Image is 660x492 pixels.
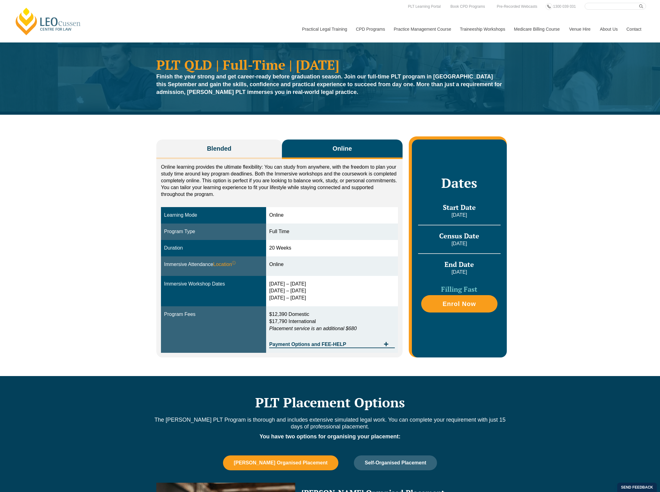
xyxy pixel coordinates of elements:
[418,240,501,247] p: [DATE]
[595,16,622,42] a: About Us
[622,16,646,42] a: Contact
[269,212,395,219] div: Online
[207,144,231,153] span: Blended
[260,433,401,440] strong: You have two options for organising your placement:
[421,295,497,312] a: Enrol Now
[232,261,236,265] sup: ⓘ
[164,281,263,288] div: Immersive Workshop Dates
[444,260,474,269] span: End Date
[551,3,577,10] a: 1300 039 031
[269,319,316,324] span: $17,790 International
[455,16,509,42] a: Traineeship Workshops
[213,261,236,268] span: Location
[509,16,564,42] a: Medicare Billing Course
[389,16,455,42] a: Practice Management Course
[443,301,476,307] span: Enrol Now
[351,16,389,42] a: CPD Programs
[153,395,507,410] h2: PLT Placement Options
[365,460,426,466] span: Self-Organised Placement
[269,261,395,268] div: Online
[553,4,576,9] span: 1300 039 031
[164,245,263,252] div: Duration
[14,7,82,36] a: [PERSON_NAME] Centre for Law
[332,144,352,153] span: Online
[269,228,395,235] div: Full Time
[418,175,501,191] h2: Dates
[449,3,486,10] a: Book CPD Programs
[495,3,539,10] a: Pre-Recorded Webcasts
[441,285,477,294] span: Filling Fast
[443,203,476,212] span: Start Date
[297,16,351,42] a: Practical Legal Training
[269,342,381,347] span: Payment Options and FEE-HELP
[164,212,263,219] div: Learning Mode
[153,416,507,430] p: The [PERSON_NAME] PLT Program is thorough and includes extensive simulated legal work. You can co...
[156,140,403,357] div: Tabs. Open items with Enter or Space, close with Escape and navigate using the Arrow keys.
[269,326,357,331] em: Placement service is an additional $680
[161,164,398,198] p: Online learning provides the ultimate flexibility: You can study from anywhere, with the freedom ...
[164,261,263,268] div: Immersive Attendance
[164,311,263,318] div: Program Fees
[418,212,501,219] p: [DATE]
[269,245,395,252] div: 20 Weeks
[234,460,328,466] span: [PERSON_NAME] Organised Placement
[156,58,504,71] h1: PLT QLD | Full-Time | [DATE]
[156,73,502,95] strong: Finish the year strong and get career-ready before graduation season. Join our full-time PLT prog...
[164,228,263,235] div: Program Type
[269,281,395,302] div: [DATE] – [DATE] [DATE] – [DATE] [DATE] – [DATE]
[269,312,309,317] span: $12,390 Domestic
[418,269,501,276] p: [DATE]
[406,3,442,10] a: PLT Learning Portal
[564,16,595,42] a: Venue Hire
[439,231,479,240] span: Census Date
[618,450,644,476] iframe: LiveChat chat widget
